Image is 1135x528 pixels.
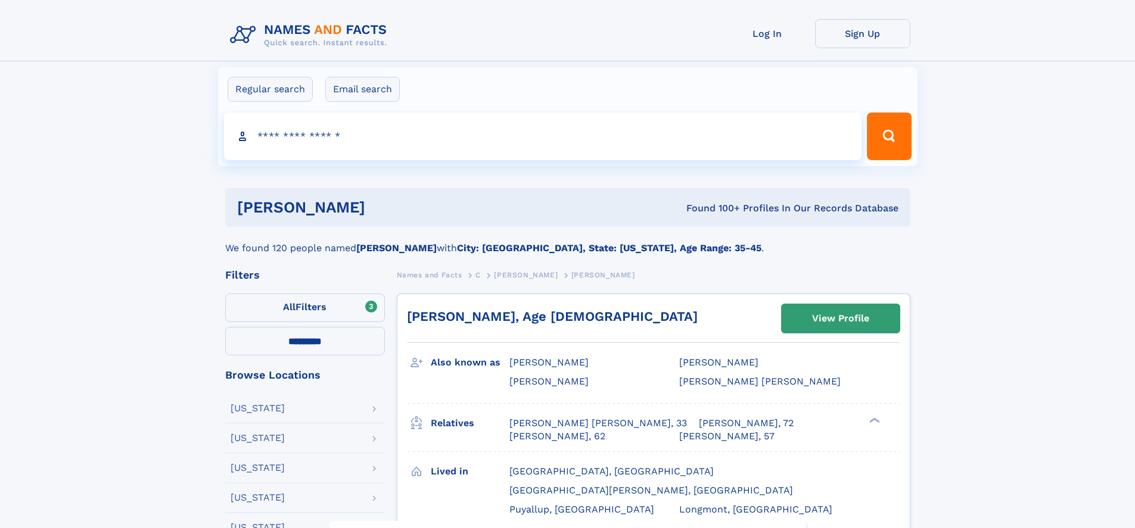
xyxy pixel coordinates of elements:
span: Longmont, [GEOGRAPHIC_DATA] [679,504,832,515]
a: [PERSON_NAME] [PERSON_NAME], 33 [509,417,687,430]
div: [US_STATE] [231,404,285,413]
span: [PERSON_NAME] [509,357,589,368]
div: [US_STATE] [231,433,285,443]
span: [PERSON_NAME] [509,376,589,387]
span: [PERSON_NAME] [494,271,558,279]
div: View Profile [812,305,869,332]
button: Search Button [867,113,911,160]
div: We found 120 people named with . [225,227,910,255]
input: search input [224,113,862,160]
a: [PERSON_NAME], 62 [509,430,605,443]
img: Logo Names and Facts [225,19,397,51]
span: [PERSON_NAME] [571,271,635,279]
div: Found 100+ Profiles In Our Records Database [525,202,898,215]
span: [GEOGRAPHIC_DATA], [GEOGRAPHIC_DATA] [509,465,714,477]
a: View Profile [782,304,900,333]
label: Filters [225,293,385,322]
h3: Relatives [431,413,509,433]
a: Sign Up [815,19,910,48]
span: [PERSON_NAME] [679,357,758,368]
h3: Also known as [431,352,509,373]
div: ❯ [866,416,881,424]
b: City: [GEOGRAPHIC_DATA], State: [US_STATE], Age Range: 35-45 [457,242,761,254]
span: All [283,301,296,313]
a: [PERSON_NAME], Age [DEMOGRAPHIC_DATA] [407,309,698,324]
span: [GEOGRAPHIC_DATA][PERSON_NAME], [GEOGRAPHIC_DATA] [509,485,793,496]
div: [US_STATE] [231,493,285,502]
div: Filters [225,270,385,280]
div: Browse Locations [225,370,385,380]
h3: Lived in [431,461,509,482]
label: Regular search [228,77,313,102]
a: [PERSON_NAME], 72 [699,417,794,430]
a: C [475,267,481,282]
a: [PERSON_NAME] [494,267,558,282]
span: C [475,271,481,279]
a: Names and Facts [397,267,462,282]
a: [PERSON_NAME], 57 [679,430,775,443]
span: Puyallup, [GEOGRAPHIC_DATA] [509,504,654,515]
span: [PERSON_NAME] [PERSON_NAME] [679,376,841,387]
div: [US_STATE] [231,463,285,473]
b: [PERSON_NAME] [356,242,437,254]
label: Email search [325,77,400,102]
h1: [PERSON_NAME] [237,200,526,215]
a: Log In [720,19,815,48]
